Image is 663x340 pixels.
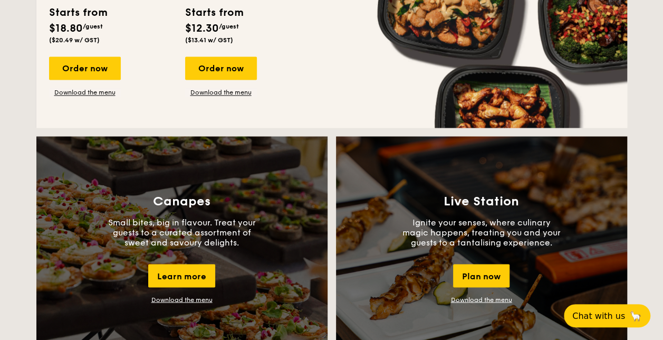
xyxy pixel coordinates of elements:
[49,56,121,80] div: Order now
[444,194,519,209] h3: Live Station
[629,310,642,322] span: 🦙
[185,88,257,97] a: Download the menu
[83,23,103,30] span: /guest
[49,36,100,44] span: ($20.49 w/ GST)
[153,194,210,209] h3: Canapes
[49,22,83,35] span: $18.80
[453,264,510,287] div: Plan now
[572,311,625,321] span: Chat with us
[185,56,257,80] div: Order now
[564,304,650,327] button: Chat with us🦙
[402,217,561,247] p: Ignite your senses, where culinary magic happens, treating you and your guests to a tantalising e...
[185,36,233,44] span: ($13.41 w/ GST)
[151,296,213,303] a: Download the menu
[103,217,261,247] p: Small bites, big in flavour. Treat your guests to a curated assortment of sweet and savoury delig...
[219,23,239,30] span: /guest
[49,88,121,97] a: Download the menu
[451,296,512,303] a: Download the menu
[49,5,107,21] div: Starts from
[185,22,219,35] span: $12.30
[185,5,243,21] div: Starts from
[148,264,215,287] div: Learn more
